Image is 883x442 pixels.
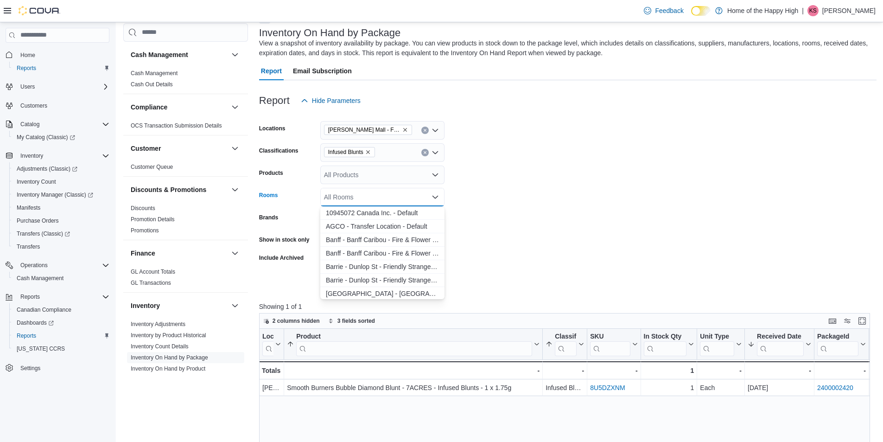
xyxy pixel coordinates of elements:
[2,149,113,162] button: Inventory
[131,70,178,77] a: Cash Management
[17,204,40,211] span: Manifests
[13,189,109,200] span: Inventory Manager (Classic)
[6,45,109,399] nav: Complex example
[13,176,60,187] a: Inventory Count
[13,215,109,226] span: Purchase Orders
[320,274,445,287] button: Barrie - Dunlop St - Friendly Stranger - Sellable
[817,332,858,356] div: Package URL
[131,163,173,171] span: Customer Queue
[131,343,189,350] a: Inventory Count Details
[17,134,75,141] span: My Catalog (Classic)
[421,127,429,134] button: Clear input
[131,102,167,112] h3: Compliance
[432,193,439,201] button: Close list of options
[123,68,248,94] div: Cash Management
[259,27,401,38] h3: Inventory On Hand by Package
[17,362,109,373] span: Settings
[20,262,48,269] span: Operations
[13,343,69,354] a: [US_STATE] CCRS
[259,254,304,262] label: Include Archived
[421,149,429,156] button: Clear input
[324,147,375,157] span: Infused Blunts
[748,332,811,356] button: Received Date
[20,102,47,109] span: Customers
[131,185,206,194] h3: Discounts & Promotions
[262,332,273,341] div: Location
[259,214,278,221] label: Brands
[229,300,241,311] button: Inventory
[229,49,241,60] button: Cash Management
[9,62,113,75] button: Reports
[827,315,838,327] button: Keyboard shortcuts
[326,262,439,271] span: Barrie - Dunlop St - Friendly Stranger - Non-Sellable
[312,96,361,105] span: Hide Parameters
[17,64,36,72] span: Reports
[2,361,113,374] button: Settings
[262,382,281,393] div: [PERSON_NAME] Mall - Fire & Flower
[131,332,206,339] a: Inventory by Product Historical
[131,365,205,372] a: Inventory On Hand by Product
[365,149,371,155] button: Remove Infused Blunts from selection in this group
[13,304,109,315] span: Canadian Compliance
[9,162,113,175] a: Adjustments (Classic)
[13,132,79,143] a: My Catalog (Classic)
[131,354,208,361] a: Inventory On Hand by Package
[546,382,584,393] div: Infused Blunts
[555,332,577,341] div: Classification
[9,175,113,188] button: Inventory Count
[2,290,113,303] button: Reports
[296,332,532,341] div: Product
[13,63,40,74] a: Reports
[17,100,109,111] span: Customers
[9,214,113,227] button: Purchase Orders
[293,62,352,80] span: Email Subscription
[131,50,228,59] button: Cash Management
[757,332,804,356] div: Received Date
[287,365,540,376] div: -
[432,149,439,156] button: Open list of options
[131,280,171,286] a: GL Transactions
[17,345,65,352] span: [US_STATE] CCRS
[131,227,159,234] span: Promotions
[17,319,54,327] span: Dashboards
[17,49,109,61] span: Home
[9,201,113,214] button: Manifests
[13,228,109,239] span: Transfers (Classic)
[131,269,175,275] a: GL Account Totals
[229,102,241,113] button: Compliance
[13,228,74,239] a: Transfers (Classic)
[20,51,35,59] span: Home
[13,343,109,354] span: Washington CCRS
[13,132,109,143] span: My Catalog (Classic)
[131,205,155,212] span: Discounts
[131,249,228,258] button: Finance
[17,363,44,374] a: Settings
[13,317,109,328] span: Dashboards
[131,301,160,310] h3: Inventory
[259,302,877,311] p: Showing 1 of 1
[13,241,109,252] span: Transfers
[131,320,185,328] span: Inventory Adjustments
[590,332,630,341] div: SKU
[131,81,173,88] a: Cash Out Details
[700,332,734,356] div: Unit Type
[287,382,540,393] div: Smooth Burners Bubble Diamond Blunt - 7ACRES - Infused Blunts - 1 x 1.75g
[700,332,734,341] div: Unit Type
[643,332,686,356] div: In Stock Qty
[123,161,248,176] div: Customer
[320,206,445,220] button: 10945072 Canada Inc. - Default
[590,332,630,356] div: SKU URL
[131,321,185,327] a: Inventory Adjustments
[700,365,742,376] div: -
[13,317,57,328] a: Dashboards
[17,291,109,302] span: Reports
[123,203,248,240] div: Discounts & Promotions
[700,332,742,356] button: Unit Type
[2,48,113,62] button: Home
[123,120,248,135] div: Compliance
[13,189,97,200] a: Inventory Manager (Classic)
[131,301,228,310] button: Inventory
[287,332,540,356] button: Product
